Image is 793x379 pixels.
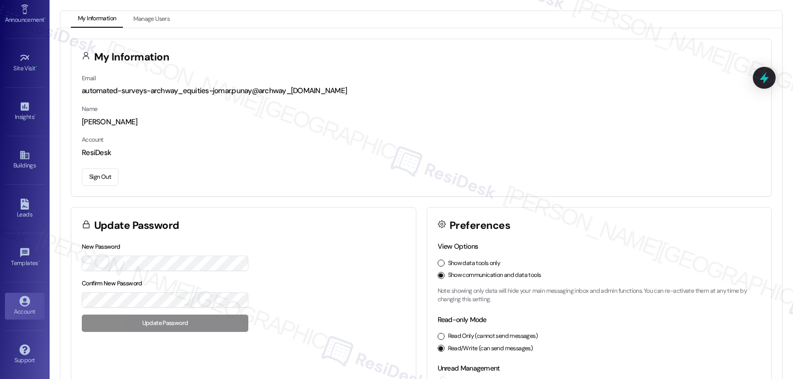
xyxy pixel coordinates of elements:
label: Account [82,136,104,144]
span: • [36,63,37,70]
div: [PERSON_NAME] [82,117,761,127]
label: Read-only Mode [438,315,487,324]
label: Show communication and data tools [448,271,541,280]
label: Unread Management [438,364,500,373]
label: Read/Write (can send messages) [448,344,533,353]
a: Account [5,293,45,320]
label: Show data tools only [448,259,501,268]
label: Email [82,74,96,82]
label: Confirm New Password [82,279,142,287]
button: Sign Out [82,168,118,186]
a: Buildings [5,147,45,173]
a: Leads [5,196,45,222]
h3: My Information [94,52,170,62]
label: Read Only (cannot send messages) [448,332,538,341]
span: • [38,258,40,265]
a: Support [5,341,45,368]
label: Name [82,105,98,113]
a: Templates • [5,244,45,271]
button: My Information [71,11,123,28]
label: New Password [82,243,120,251]
label: View Options [438,242,478,251]
h3: Update Password [94,220,179,231]
a: Insights • [5,98,45,125]
h3: Preferences [450,220,510,231]
a: Site Visit • [5,50,45,76]
span: • [34,112,36,119]
div: automated-surveys-archway_equities-jomar.punay@archway_[DOMAIN_NAME] [82,86,761,96]
button: Manage Users [126,11,176,28]
div: ResiDesk [82,148,761,158]
p: Note: showing only data will hide your main messaging inbox and admin functions. You can re-activ... [438,287,761,304]
span: • [44,15,46,22]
